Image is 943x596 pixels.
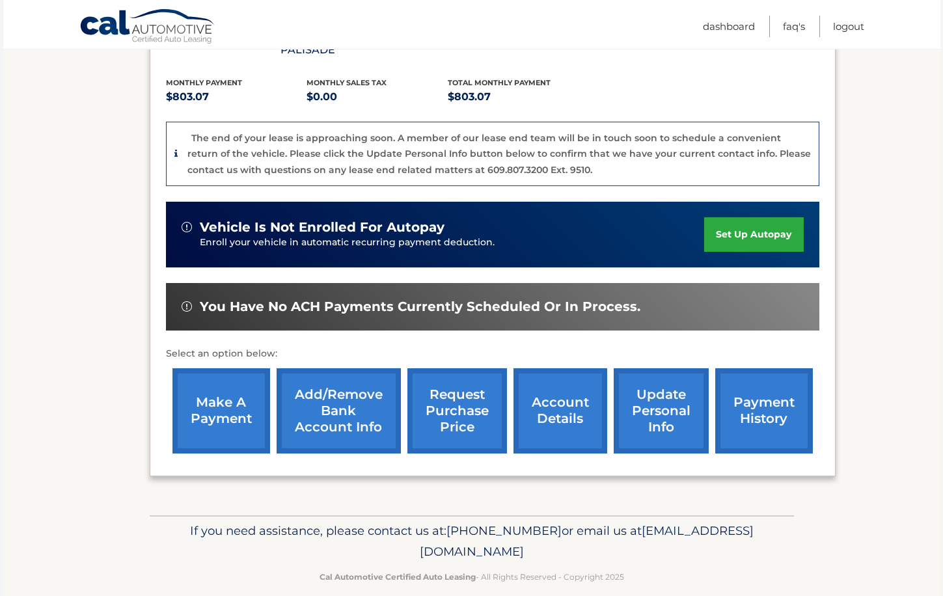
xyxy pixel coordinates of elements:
[79,8,216,46] a: Cal Automotive
[166,346,819,362] p: Select an option below:
[448,78,551,87] span: Total Monthly Payment
[307,78,387,87] span: Monthly sales Tax
[446,523,562,538] span: [PHONE_NUMBER]
[187,132,811,176] p: The end of your lease is approaching soon. A member of our lease end team will be in touch soon t...
[307,88,448,106] p: $0.00
[158,521,786,562] p: If you need assistance, please contact us at: or email us at
[182,222,192,232] img: alert-white.svg
[320,572,476,582] strong: Cal Automotive Certified Auto Leasing
[715,368,813,454] a: payment history
[158,570,786,584] p: - All Rights Reserved - Copyright 2025
[783,16,805,37] a: FAQ's
[513,368,607,454] a: account details
[614,368,709,454] a: update personal info
[182,301,192,312] img: alert-white.svg
[200,299,640,315] span: You have no ACH payments currently scheduled or in process.
[200,219,444,236] span: vehicle is not enrolled for autopay
[172,368,270,454] a: make a payment
[407,368,507,454] a: request purchase price
[703,16,755,37] a: Dashboard
[833,16,864,37] a: Logout
[166,78,242,87] span: Monthly Payment
[277,368,401,454] a: Add/Remove bank account info
[704,217,803,252] a: set up autopay
[448,88,589,106] p: $803.07
[200,236,705,250] p: Enroll your vehicle in automatic recurring payment deduction.
[166,88,307,106] p: $803.07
